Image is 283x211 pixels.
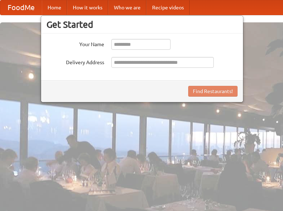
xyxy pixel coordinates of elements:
[188,86,238,97] button: Find Restaurants!
[108,0,146,15] a: Who we are
[146,0,190,15] a: Recipe videos
[47,57,104,66] label: Delivery Address
[67,0,108,15] a: How it works
[42,0,67,15] a: Home
[47,19,238,30] h3: Get Started
[47,39,104,48] label: Your Name
[0,0,42,15] a: FoodMe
